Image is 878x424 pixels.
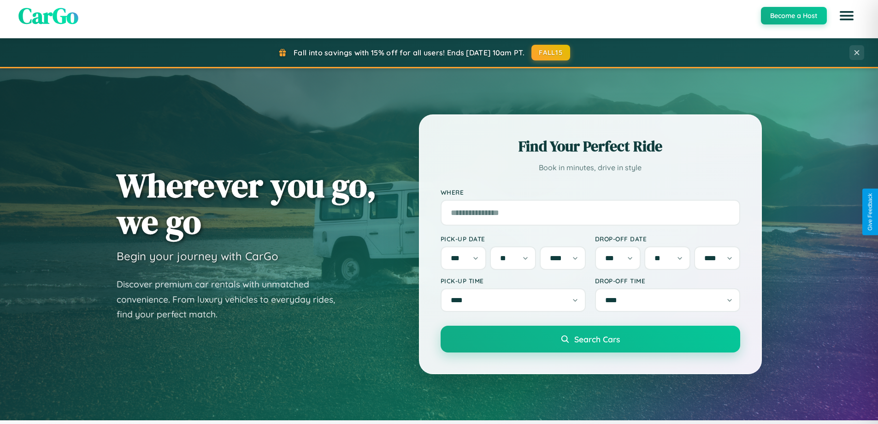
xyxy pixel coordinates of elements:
h3: Begin your journey with CarGo [117,249,278,263]
button: Become a Host [761,7,827,24]
div: Give Feedback [867,193,873,231]
p: Discover premium car rentals with unmatched convenience. From luxury vehicles to everyday rides, ... [117,277,347,322]
span: CarGo [18,0,78,31]
h1: Wherever you go, we go [117,167,377,240]
p: Book in minutes, drive in style [441,161,740,174]
button: FALL15 [531,45,570,60]
span: Search Cars [574,334,620,344]
h2: Find Your Perfect Ride [441,136,740,156]
label: Pick-up Time [441,277,586,285]
label: Pick-up Date [441,235,586,243]
span: Fall into savings with 15% off for all users! Ends [DATE] 10am PT. [294,48,524,57]
button: Open menu [834,3,860,29]
label: Drop-off Date [595,235,740,243]
label: Where [441,188,740,196]
label: Drop-off Time [595,277,740,285]
button: Search Cars [441,326,740,352]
